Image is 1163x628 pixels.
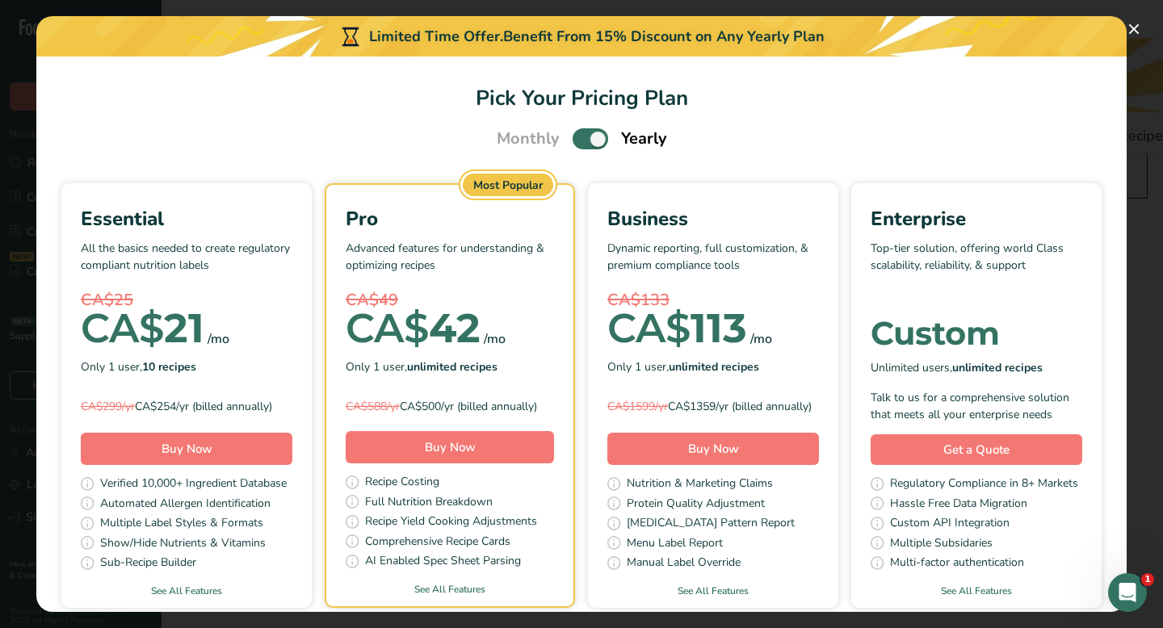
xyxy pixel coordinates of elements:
[890,534,993,555] span: Multiple Subsidaries
[81,312,204,345] div: 21
[100,534,266,555] span: Show/Hide Nutrients & Vitamins
[627,514,795,534] span: [MEDICAL_DATA] Pattern Report
[100,475,287,495] span: Verified 10,000+ Ingredient Database
[81,398,292,415] div: CA$254/yr (billed annually)
[607,304,691,353] span: CA$
[100,495,271,515] span: Automated Allergen Identification
[607,240,819,288] p: Dynamic reporting, full customization, & premium compliance tools
[943,441,1010,459] span: Get a Quote
[871,204,1082,233] div: Enterprise
[346,399,400,414] span: CA$588/yr
[346,398,554,415] div: CA$500/yr (billed annually)
[688,441,739,457] span: Buy Now
[56,82,1107,114] h1: Pick Your Pricing Plan
[1141,573,1154,586] span: 1
[607,399,668,414] span: CA$1599/yr
[81,288,292,312] div: CA$25
[81,240,292,288] p: All the basics needed to create regulatory compliant nutrition labels
[81,204,292,233] div: Essential
[627,534,723,555] span: Menu Label Report
[346,240,554,288] p: Advanced features for understanding & optimizing recipes
[162,441,212,457] span: Buy Now
[627,475,773,495] span: Nutrition & Marketing Claims
[871,240,1082,288] p: Top-tier solution, offering world Class scalability, reliability, & support
[750,329,772,349] div: /mo
[588,584,838,598] a: See All Features
[346,304,429,353] span: CA$
[365,533,510,553] span: Comprehensive Recipe Cards
[890,475,1078,495] span: Regulatory Compliance in 8+ Markets
[425,439,476,455] span: Buy Now
[365,473,439,493] span: Recipe Costing
[346,358,498,375] span: Only 1 user,
[81,358,196,375] span: Only 1 user,
[208,329,229,349] div: /mo
[326,582,573,597] a: See All Features
[627,495,765,515] span: Protein Quality Adjustment
[607,288,819,312] div: CA$133
[346,431,554,463] button: Buy Now
[607,433,819,465] button: Buy Now
[607,358,759,375] span: Only 1 user,
[607,312,747,345] div: 113
[81,304,164,353] span: CA$
[497,127,560,151] span: Monthly
[142,359,196,375] b: 10 recipes
[81,399,135,414] span: CA$299/yr
[621,127,667,151] span: Yearly
[952,360,1043,375] b: unlimited recipes
[407,359,498,375] b: unlimited recipes
[871,317,1082,350] div: Custom
[346,312,481,345] div: 42
[365,513,537,533] span: Recipe Yield Cooking Adjustments
[100,514,263,534] span: Multiple Label Styles & Formats
[851,584,1102,598] a: See All Features
[463,174,553,196] div: Most Popular
[890,495,1027,515] span: Hassle Free Data Migration
[871,434,1082,466] a: Get a Quote
[607,398,819,415] div: CA$1359/yr (billed annually)
[890,514,1010,534] span: Custom API Integration
[365,493,493,513] span: Full Nutrition Breakdown
[871,389,1082,423] div: Talk to us for a comprehensive solution that meets all your enterprise needs
[100,554,196,574] span: Sub-Recipe Builder
[871,359,1043,376] span: Unlimited users,
[61,584,312,598] a: See All Features
[890,554,1024,574] span: Multi-factor authentication
[1108,573,1147,612] iframe: Intercom live chat
[627,554,741,574] span: Manual Label Override
[36,16,1127,57] div: Limited Time Offer.
[346,204,554,233] div: Pro
[669,359,759,375] b: unlimited recipes
[503,26,825,48] div: Benefit From 15% Discount on Any Yearly Plan
[607,204,819,233] div: Business
[365,552,521,572] span: AI Enabled Spec Sheet Parsing
[346,288,554,312] div: CA$49
[81,433,292,465] button: Buy Now
[484,329,506,349] div: /mo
